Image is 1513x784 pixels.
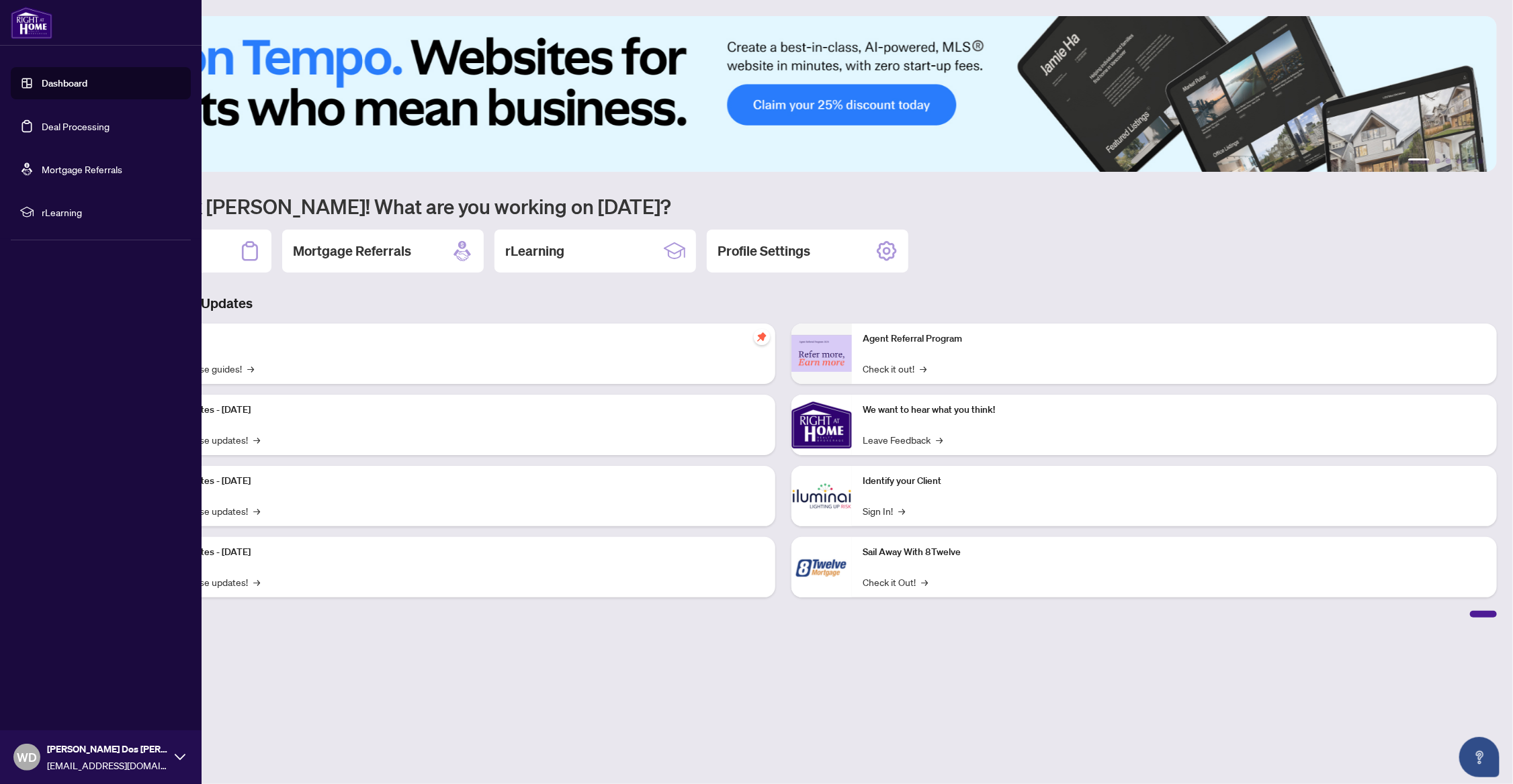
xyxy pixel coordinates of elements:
img: Agent Referral Program [791,335,852,372]
span: WD [17,748,37,767]
span: [PERSON_NAME] Dos [PERSON_NAME] [47,742,168,756]
img: Sail Away With 8Twelve [791,537,852,597]
img: Slide 0 [70,16,1497,172]
p: Platform Updates - [DATE] [141,403,765,418]
p: Platform Updates - [DATE] [141,545,765,560]
a: Check it Out!→ [863,575,928,589]
button: 2 [1435,158,1440,164]
span: → [253,575,260,589]
span: → [253,432,260,447]
img: We want to hear what you think! [791,395,852,455]
span: → [921,575,928,589]
span: → [936,432,943,447]
span: → [247,361,254,376]
a: Mortgage Referrals [42,163,122,175]
a: Check it out!→ [863,361,926,376]
h2: Profile Settings [718,242,810,260]
button: 5 [1467,158,1473,164]
img: logo [11,7,52,39]
a: Sign In!→ [863,503,905,518]
span: pushpin [754,329,770,345]
h1: Welcome back [PERSON_NAME]! What are you working on [DATE]? [70,193,1497,219]
h3: Brokerage & Industry Updates [70,294,1497,313]
p: Platform Updates - [DATE] [141,474,765,489]
button: Open asap [1459,737,1500,777]
a: Deal Processing [42,120,110,132]
span: rLearning [42,205,181,219]
p: Self-Help [141,332,765,346]
button: 6 [1478,158,1483,164]
span: → [253,503,260,518]
p: We want to hear what you think! [863,403,1486,418]
button: 1 [1408,158,1430,164]
button: 4 [1457,158,1462,164]
img: Identify your Client [791,466,852,526]
h2: rLearning [505,242,564,260]
span: → [920,361,926,376]
button: 3 [1446,158,1451,164]
span: → [898,503,905,518]
p: Sail Away With 8Twelve [863,545,1486,560]
a: Leave Feedback→ [863,432,943,447]
p: Agent Referral Program [863,332,1486,346]
span: [EMAIL_ADDRESS][DOMAIN_NAME] [47,758,168,773]
a: Dashboard [42,77,87,89]
h2: Mortgage Referrals [293,242,411,260]
p: Identify your Client [863,474,1486,489]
